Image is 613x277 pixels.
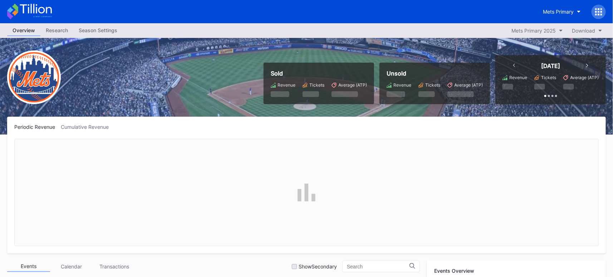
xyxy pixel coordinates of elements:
[434,268,599,274] div: Events Overview
[543,9,574,15] div: Mets Primary
[309,82,324,88] div: Tickets
[347,264,410,269] input: Search
[299,263,337,269] div: Show Secondary
[73,25,123,35] div: Season Settings
[7,50,61,104] img: New-York-Mets-Transparent.png
[73,25,123,36] a: Season Settings
[40,25,73,35] div: Research
[538,5,586,18] button: Mets Primary
[393,82,411,88] div: Revenue
[570,75,599,80] div: Average (ATP)
[93,261,136,272] div: Transactions
[14,124,61,130] div: Periodic Revenue
[568,26,606,35] button: Download
[271,70,367,77] div: Sold
[7,25,40,36] a: Overview
[278,82,295,88] div: Revenue
[454,82,483,88] div: Average (ATP)
[425,82,440,88] div: Tickets
[541,75,556,80] div: Tickets
[387,70,483,77] div: Unsold
[50,261,93,272] div: Calendar
[40,25,73,36] a: Research
[511,28,556,34] div: Mets Primary 2025
[508,26,567,35] button: Mets Primary 2025
[61,124,114,130] div: Cumulative Revenue
[541,62,560,69] div: [DATE]
[509,75,527,80] div: Revenue
[338,82,367,88] div: Average (ATP)
[572,28,595,34] div: Download
[7,261,50,272] div: Events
